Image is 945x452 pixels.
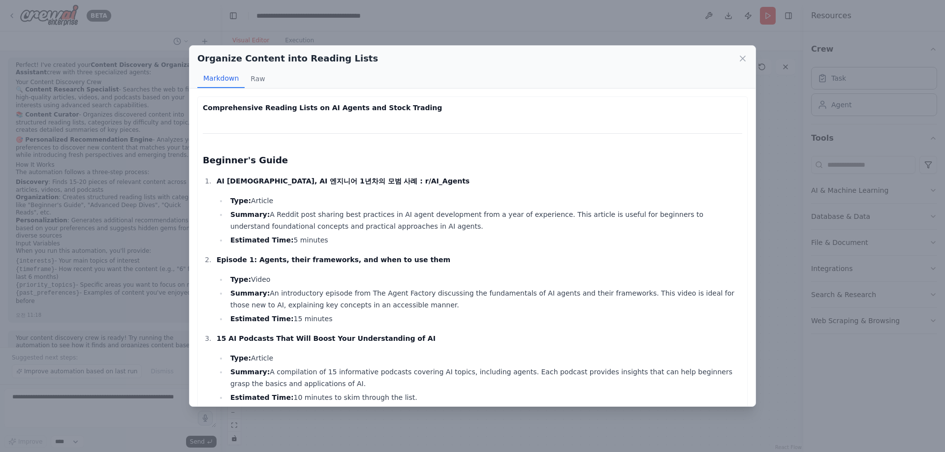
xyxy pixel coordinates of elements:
[203,104,442,112] strong: Comprehensive Reading Lists on AI Agents and Stock Trading
[217,256,450,264] strong: Episode 1: Agents, their frameworks, and when to use them
[227,195,742,207] li: Article
[230,275,251,283] strong: Type:
[217,177,470,185] strong: AI [DEMOGRAPHIC_DATA], AI 엔지니어 1년차의 모범 사례 : r/AI_Agents
[227,392,742,403] li: 10 minutes to skim through the list.
[227,273,742,285] li: Video
[197,69,245,88] button: Markdown
[230,368,270,376] strong: Summary:
[227,313,742,325] li: 15 minutes
[227,352,742,364] li: Article
[203,153,742,167] h3: Beginner's Guide
[227,287,742,311] li: An introductory episode from The Agent Factory discussing the fundamentals of AI agents and their...
[227,234,742,246] li: 5 minutes
[230,393,294,401] strong: Estimated Time:
[230,211,270,218] strong: Summary:
[217,334,436,342] strong: 15 AI Podcasts That Will Boost Your Understanding of AI
[197,52,378,65] h2: Organize Content into Reading Lists
[227,366,742,390] li: A compilation of 15 informative podcasts covering AI topics, including agents. Each podcast provi...
[230,354,251,362] strong: Type:
[230,197,251,205] strong: Type:
[227,209,742,232] li: A Reddit post sharing best practices in AI agent development from a year of experience. This arti...
[230,236,294,244] strong: Estimated Time:
[230,315,294,323] strong: Estimated Time:
[245,69,271,88] button: Raw
[230,289,270,297] strong: Summary:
